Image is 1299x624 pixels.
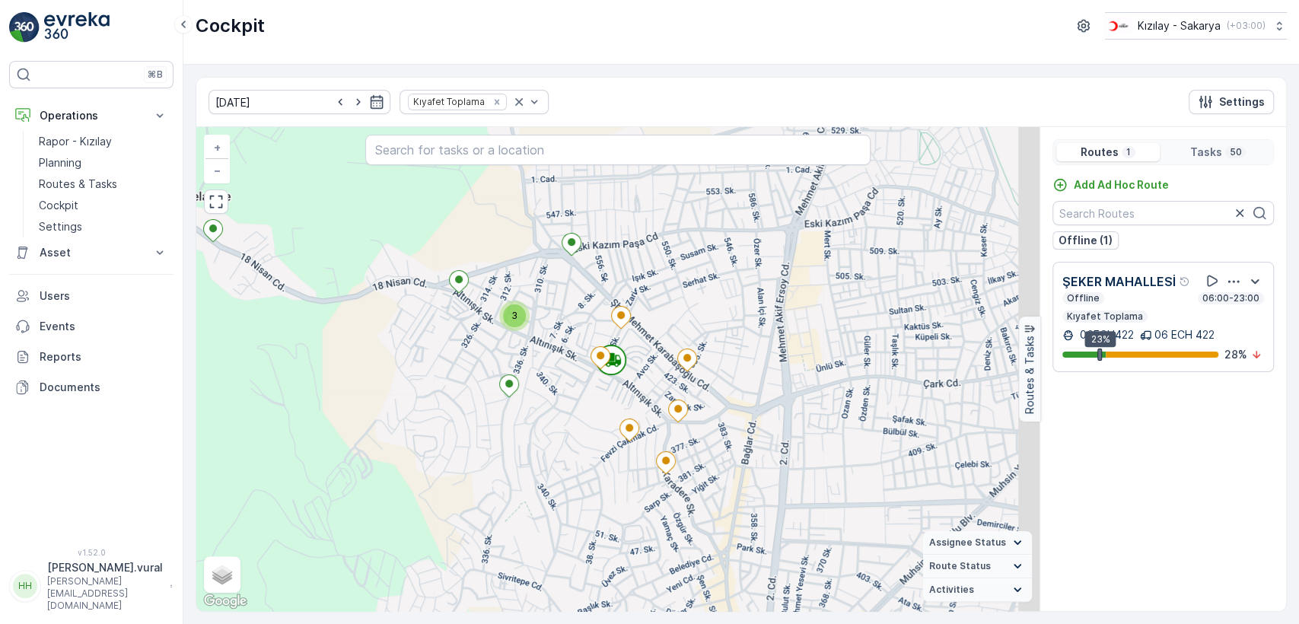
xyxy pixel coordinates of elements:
p: Planning [39,155,81,170]
span: 3 [511,310,517,321]
a: Users [9,281,174,311]
a: Settings [33,216,174,237]
p: Kızılay - Sakarya [1138,18,1221,33]
p: [PERSON_NAME].vural [47,560,163,575]
button: Offline (1) [1052,231,1119,250]
input: Search for tasks or a location [365,135,871,165]
div: Help Tooltip Icon [1179,275,1191,288]
button: Kızılay - Sakarya(+03:00) [1105,12,1287,40]
button: Operations [9,100,174,131]
a: Routes & Tasks [33,174,174,195]
p: ( +03:00 ) [1227,20,1266,32]
span: − [214,164,221,177]
p: Routes [1081,145,1119,160]
summary: Activities [923,578,1032,602]
a: Zoom In [205,136,228,159]
div: HH [13,574,37,598]
span: Activities [929,584,974,596]
a: Cockpit [33,195,174,216]
img: Google [200,591,250,611]
p: Documents [40,380,167,395]
p: 06:00-23:00 [1201,292,1261,304]
p: Offline (1) [1059,233,1113,248]
img: logo_light-DOdMpM7g.png [44,12,110,43]
input: dd/mm/yyyy [209,90,390,114]
p: Reports [40,349,167,365]
p: Routes & Tasks [1022,336,1037,415]
p: 1 [1125,146,1132,158]
a: Planning [33,152,174,174]
input: Search Routes [1052,201,1274,225]
a: Layers [205,558,239,591]
button: Asset [9,237,174,268]
button: Settings [1189,90,1274,114]
a: Rapor - Kızılay [33,131,174,152]
p: 50 [1227,146,1243,158]
summary: Route Status [923,555,1032,578]
p: Offline [1065,292,1101,304]
div: 3 [499,301,530,331]
span: Route Status [929,560,991,572]
div: 23% [1084,331,1116,348]
p: ŞEKER MAHALLESİ [1062,272,1176,291]
a: Reports [9,342,174,372]
summary: Assignee Status [923,531,1032,555]
a: Open this area in Google Maps (opens a new window) [200,591,250,611]
img: k%C4%B1z%C4%B1lay_DTAvauz.png [1105,18,1132,34]
span: Assignee Status [929,536,1006,549]
button: HH[PERSON_NAME].vural[PERSON_NAME][EMAIL_ADDRESS][DOMAIN_NAME] [9,560,174,612]
p: Events [40,319,167,334]
p: Routes & Tasks [39,177,117,192]
div: Kıyafet Toplama [409,94,487,109]
a: Documents [9,372,174,403]
p: Add Ad Hoc Route [1074,177,1169,193]
p: Operations [40,108,143,123]
p: Cockpit [39,198,78,213]
div: Remove Kıyafet Toplama [489,96,505,108]
a: Zoom Out [205,159,228,182]
p: ⌘B [148,68,163,81]
p: Users [40,288,167,304]
p: Asset [40,245,143,260]
p: Tasks [1189,145,1221,160]
p: Settings [39,219,82,234]
p: Kıyafet Toplama [1065,310,1145,323]
p: 06 ECH 422 [1154,327,1215,342]
a: Add Ad Hoc Route [1052,177,1169,193]
p: Cockpit [196,14,265,38]
p: 28 % [1224,347,1247,362]
p: Rapor - Kızılay [39,134,112,149]
a: Events [9,311,174,342]
p: Settings [1219,94,1265,110]
p: [PERSON_NAME][EMAIL_ADDRESS][DOMAIN_NAME] [47,575,163,612]
span: + [214,141,221,154]
span: v 1.52.0 [9,548,174,557]
img: logo [9,12,40,43]
p: 06ECH422 [1077,327,1134,342]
